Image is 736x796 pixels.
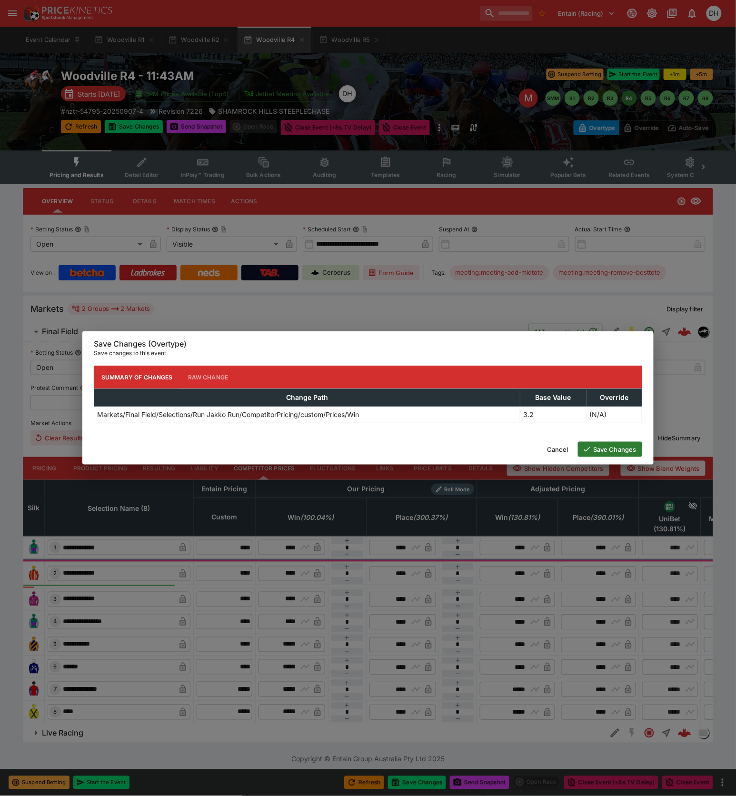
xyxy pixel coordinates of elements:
button: Summary of Changes [94,366,180,388]
th: Base Value [520,389,587,407]
button: Save Changes [578,442,642,457]
th: Override [587,389,642,407]
th: Change Path [94,389,520,407]
td: (N/A) [587,407,642,423]
button: Cancel [541,442,574,457]
h6: Save Changes (Overtype) [94,339,642,349]
td: 3.2 [520,407,587,423]
p: Save changes to this event. [94,348,642,358]
button: Raw Change [180,366,236,388]
p: Markets/Final Field/Selections/Run Jakko Run/CompetitorPricing/custom/Prices/Win [97,409,359,419]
